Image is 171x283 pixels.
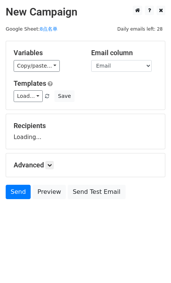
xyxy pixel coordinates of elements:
[6,26,58,32] small: Google Sheet:
[14,122,157,130] h5: Recipients
[14,79,46,87] a: Templates
[14,90,43,102] a: Load...
[40,26,58,32] a: 8点名单
[6,6,165,19] h2: New Campaign
[14,49,80,57] h5: Variables
[33,185,66,199] a: Preview
[14,161,157,169] h5: Advanced
[6,185,31,199] a: Send
[14,122,157,141] div: Loading...
[115,26,165,32] a: Daily emails left: 28
[54,90,74,102] button: Save
[115,25,165,33] span: Daily emails left: 28
[68,185,125,199] a: Send Test Email
[14,60,60,72] a: Copy/paste...
[91,49,157,57] h5: Email column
